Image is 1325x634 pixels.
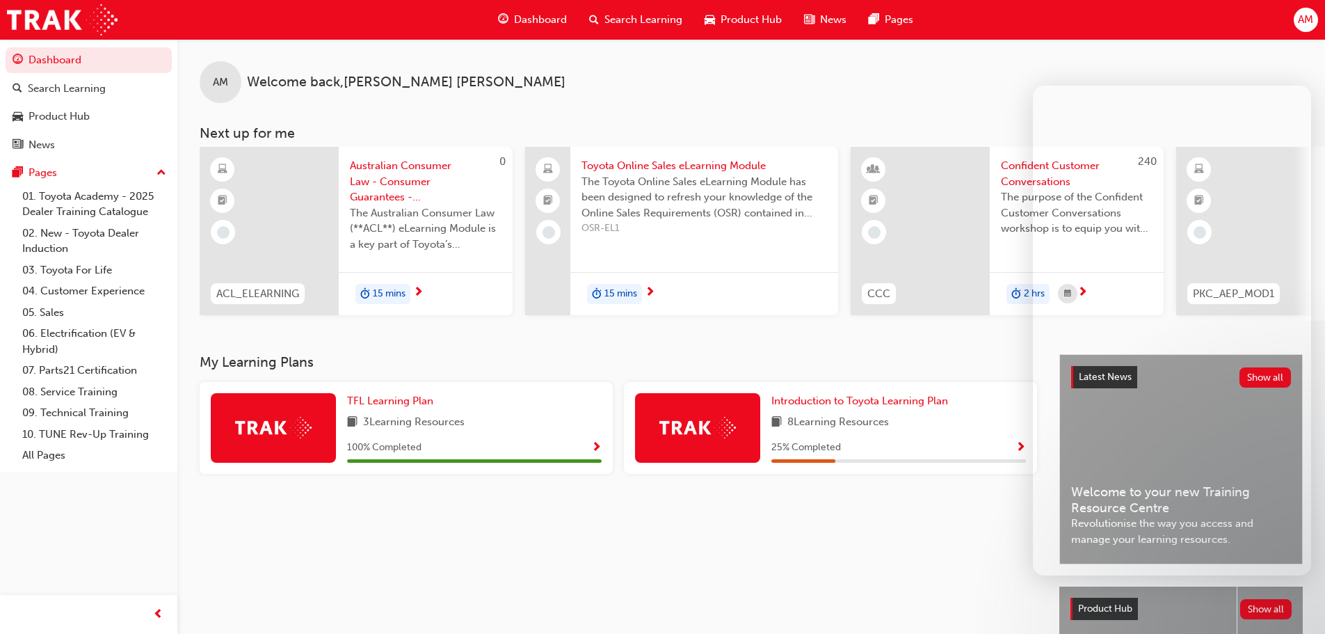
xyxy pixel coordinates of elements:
[6,47,172,73] a: Dashboard
[858,6,924,34] a: pages-iconPages
[29,109,90,125] div: Product Hub
[589,11,599,29] span: search-icon
[1001,158,1153,189] span: Confident Customer Conversations
[1015,442,1026,454] span: Show Progress
[793,6,858,34] a: news-iconNews
[543,161,553,179] span: laptop-icon
[17,323,172,360] a: 06. Electrification (EV & Hybrid)
[7,4,118,35] img: Trak
[6,160,172,186] button: Pages
[347,393,439,409] a: TFL Learning Plan
[1078,603,1132,615] span: Product Hub
[581,174,827,221] span: The Toyota Online Sales eLearning Module has been designed to refresh your knowledge of the Onlin...
[213,74,228,90] span: AM
[869,161,878,179] span: learningResourceType_INSTRUCTOR_LED-icon
[218,161,227,179] span: learningResourceType_ELEARNING-icon
[1024,286,1045,302] span: 2 hrs
[543,226,555,239] span: learningRecordVerb_NONE-icon
[867,286,890,302] span: CCC
[771,440,841,456] span: 25 % Completed
[771,393,954,409] a: Introduction to Toyota Learning Plan
[247,74,565,90] span: Welcome back , [PERSON_NAME] [PERSON_NAME]
[604,286,637,302] span: 15 mins
[771,414,782,431] span: book-icon
[17,381,172,403] a: 08. Service Training
[17,260,172,281] a: 03. Toyota For Life
[6,104,172,129] a: Product Hub
[235,417,312,438] img: Trak
[17,424,172,445] a: 10. TUNE Rev-Up Training
[17,402,172,424] a: 09. Technical Training
[591,442,602,454] span: Show Progress
[578,6,693,34] a: search-iconSearch Learning
[13,54,23,67] span: guage-icon
[1015,439,1026,457] button: Show Progress
[29,137,55,153] div: News
[13,139,23,152] span: news-icon
[869,192,878,210] span: booktick-icon
[499,155,506,168] span: 0
[592,285,602,303] span: duration-icon
[514,12,567,28] span: Dashboard
[581,221,827,237] span: OSR-EL1
[1011,285,1021,303] span: duration-icon
[1240,599,1292,619] button: Show all
[851,147,1164,315] a: 240CCCConfident Customer ConversationsThe purpose of the Confident Customer Conversations worksho...
[363,414,465,431] span: 3 Learning Resources
[350,205,501,253] span: The Australian Consumer Law (**ACL**) eLearning Module is a key part of Toyota’s compliance progr...
[721,12,782,28] span: Product Hub
[13,111,23,123] span: car-icon
[347,395,433,407] span: TFL Learning Plan
[804,11,814,29] span: news-icon
[413,287,424,299] span: next-icon
[525,147,838,315] a: Toyota Online Sales eLearning ModuleThe Toyota Online Sales eLearning Module has been designed to...
[869,11,879,29] span: pages-icon
[659,417,736,438] img: Trak
[6,45,172,160] button: DashboardSearch LearningProduct HubNews
[645,287,655,299] span: next-icon
[1001,189,1153,237] span: The purpose of the Confident Customer Conversations workshop is to equip you with tools to commun...
[6,76,172,102] a: Search Learning
[820,12,846,28] span: News
[6,132,172,158] a: News
[29,165,57,181] div: Pages
[216,286,299,302] span: ACL_ELEARNING
[200,354,1037,370] h3: My Learning Plans
[1033,86,1311,576] iframe: Intercom live chat
[543,192,553,210] span: booktick-icon
[17,223,172,260] a: 02. New - Toyota Dealer Induction
[350,158,501,205] span: Australian Consumer Law - Consumer Guarantees - eLearning module
[13,83,22,95] span: search-icon
[705,11,715,29] span: car-icon
[156,164,166,182] span: up-icon
[604,12,682,28] span: Search Learning
[771,395,948,407] span: Introduction to Toyota Learning Plan
[217,226,230,239] span: learningRecordVerb_NONE-icon
[787,414,889,431] span: 8 Learning Resources
[17,360,172,381] a: 07. Parts21 Certification
[1070,598,1292,620] a: Product HubShow all
[13,167,23,180] span: pages-icon
[591,439,602,457] button: Show Progress
[1298,12,1313,28] span: AM
[498,11,508,29] span: guage-icon
[487,6,578,34] a: guage-iconDashboard
[868,226,881,239] span: learningRecordVerb_NONE-icon
[581,158,827,174] span: Toyota Online Sales eLearning Module
[373,286,405,302] span: 15 mins
[28,81,106,97] div: Search Learning
[347,440,421,456] span: 100 % Completed
[360,285,370,303] span: duration-icon
[17,445,172,466] a: All Pages
[17,280,172,302] a: 04. Customer Experience
[177,125,1325,141] h3: Next up for me
[1278,587,1311,620] iframe: Intercom live chat
[153,606,163,624] span: prev-icon
[200,147,513,315] a: 0ACL_ELEARNINGAustralian Consumer Law - Consumer Guarantees - eLearning moduleThe Australian Cons...
[693,6,793,34] a: car-iconProduct Hub
[1294,8,1318,32] button: AM
[885,12,913,28] span: Pages
[17,186,172,223] a: 01. Toyota Academy - 2025 Dealer Training Catalogue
